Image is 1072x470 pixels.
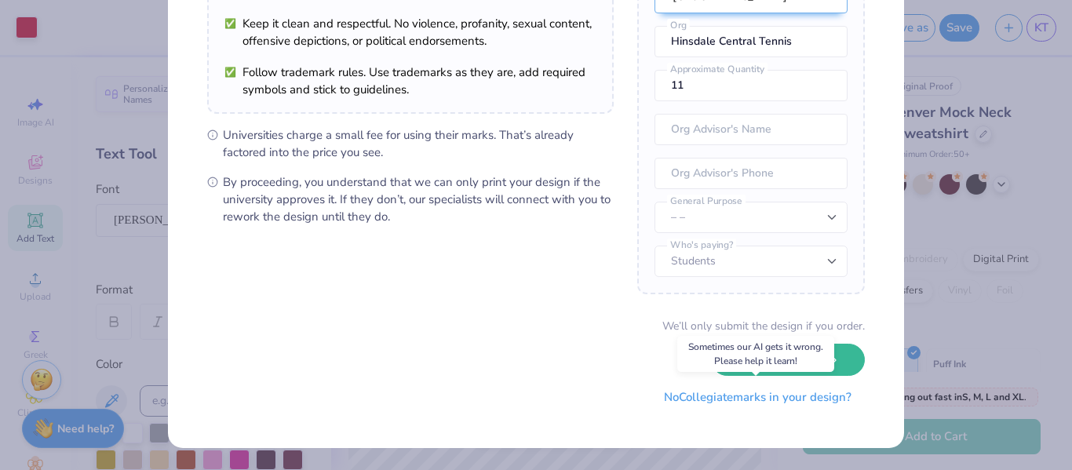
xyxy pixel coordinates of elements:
[655,158,848,189] input: Org Advisor's Phone
[655,114,848,145] input: Org Advisor's Name
[651,381,865,414] button: NoCollegiatemarks in your design?
[655,26,848,57] input: Org
[662,318,865,334] div: We’ll only submit the design if you order.
[223,126,614,161] span: Universities charge a small fee for using their marks. That’s already factored into the price you...
[677,336,834,372] div: Sometimes our AI gets it wrong. Please help it learn!
[223,173,614,225] span: By proceeding, you understand that we can only print your design if the university approves it. I...
[655,70,848,101] input: Approximate Quantity
[224,64,596,98] li: Follow trademark rules. Use trademarks as they are, add required symbols and stick to guidelines.
[224,15,596,49] li: Keep it clean and respectful. No violence, profanity, sexual content, offensive depictions, or po...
